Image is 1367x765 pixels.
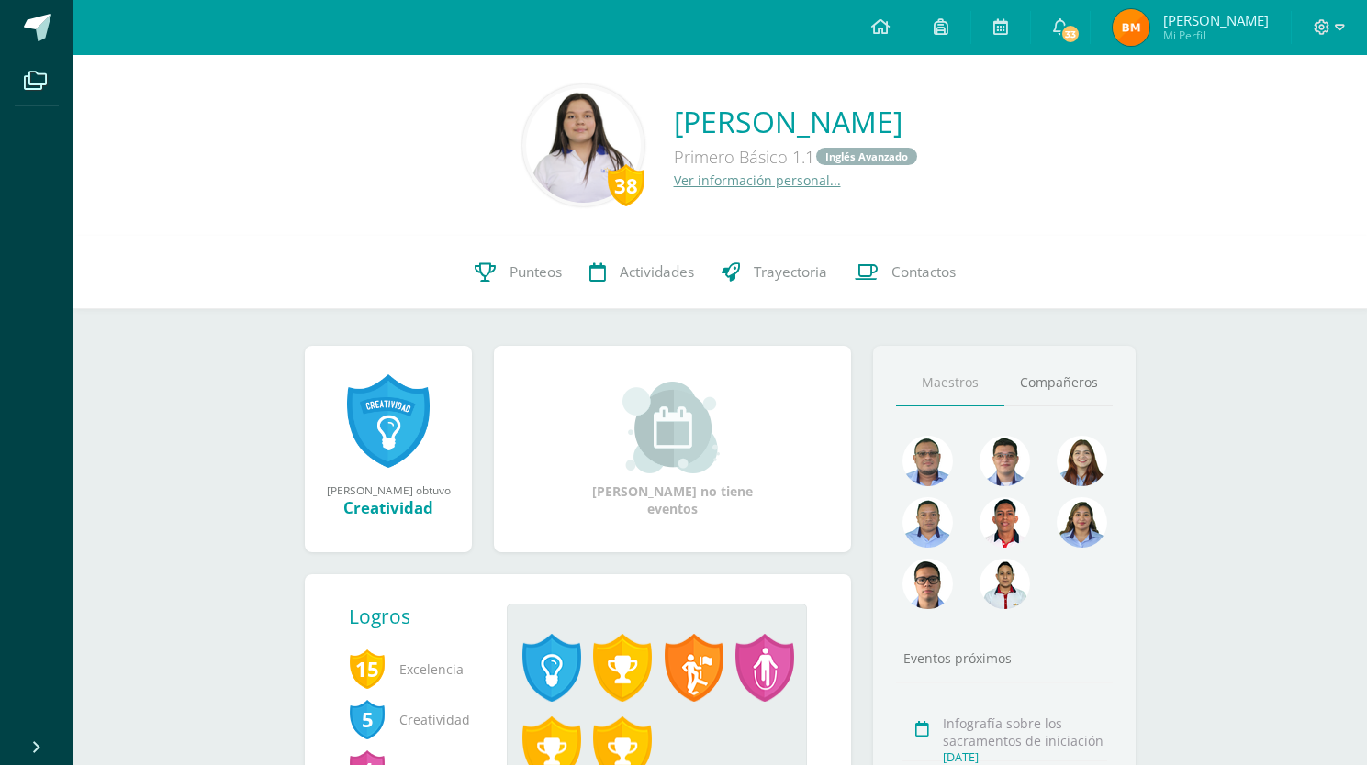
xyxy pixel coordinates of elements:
[902,436,953,486] img: 99962f3fa423c9b8099341731b303440.png
[943,715,1107,749] div: Infografía sobre los sacramentos de iniciación
[461,236,576,309] a: Punteos
[349,604,492,629] div: Logros
[620,262,694,282] span: Actividades
[349,698,386,740] span: 5
[323,482,454,497] div: [PERSON_NAME] obtuvo
[526,88,641,203] img: 779e05fd460c868e953831fb02cc4941.png
[896,360,1004,406] a: Maestros
[980,497,1030,548] img: 89a3ce4a01dc90e46980c51de3177516.png
[674,102,919,141] a: [PERSON_NAME]
[349,694,477,745] span: Creatividad
[1004,360,1113,406] a: Compañeros
[896,649,1113,667] div: Eventos próximos
[674,141,919,172] div: Primero Básico 1.1
[674,172,841,189] a: Ver información personal...
[1057,436,1107,486] img: a9adb280a5deb02de052525b0213cdb9.png
[902,559,953,609] img: b3275fa016b95109afc471d3b448d7ac.png
[1060,24,1081,44] span: 33
[349,648,386,690] span: 15
[841,236,969,309] a: Contactos
[980,559,1030,609] img: 6b516411093031de2315839688b6386d.png
[622,382,723,473] img: event_small.png
[576,236,708,309] a: Actividades
[608,164,644,206] div: 38
[581,382,765,517] div: [PERSON_NAME] no tiene eventos
[1057,497,1107,548] img: 72fdff6db23ea16c182e3ba03ce826f1.png
[1163,11,1269,29] span: [PERSON_NAME]
[902,497,953,548] img: 2efff582389d69505e60b50fc6d5bd41.png
[980,436,1030,486] img: 6e6edff8e5b1d60e1b79b3df59dca1c4.png
[349,644,477,694] span: Excelencia
[816,148,917,165] a: Inglés Avanzado
[1163,28,1269,43] span: Mi Perfil
[943,749,1107,765] div: [DATE]
[708,236,841,309] a: Trayectoria
[323,497,454,518] div: Creatividad
[510,262,562,282] span: Punteos
[891,262,956,282] span: Contactos
[1113,9,1149,46] img: 6d60476e7577913c0bf51f4863aa5d15.png
[754,262,827,282] span: Trayectoria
